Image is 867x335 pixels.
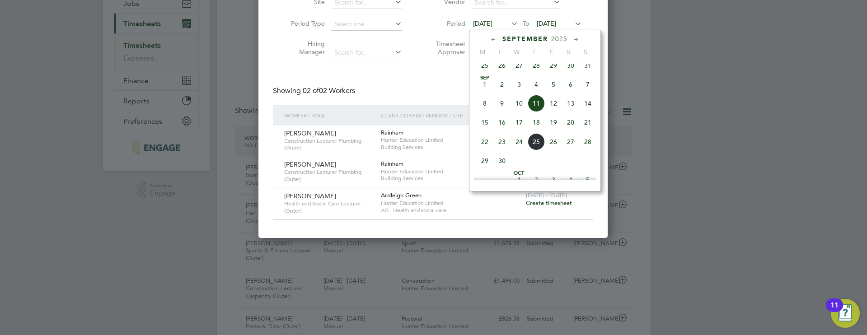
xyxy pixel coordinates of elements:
[562,76,579,93] span: 6
[579,76,596,93] span: 7
[381,175,521,182] span: Building Services
[528,114,545,131] span: 18
[491,48,508,56] span: T
[511,76,528,93] span: 3
[284,192,336,200] span: [PERSON_NAME]
[562,171,579,188] span: 4
[562,95,579,112] span: 13
[526,191,567,199] span: [DATE] - [DATE]
[425,40,465,56] label: Timesheet Approver
[543,48,560,56] span: F
[284,19,325,28] label: Period Type
[381,207,521,214] span: AG - Health and social care
[381,160,403,167] span: Rainham
[528,95,545,112] span: 11
[579,171,596,188] span: 5
[331,18,402,31] input: Select one
[473,19,492,28] span: [DATE]
[511,171,528,176] span: Oct
[511,171,528,188] span: 1
[528,133,545,150] span: 25
[537,19,556,28] span: [DATE]
[526,199,572,207] span: Create timesheet
[511,133,528,150] span: 24
[562,114,579,131] span: 20
[284,168,374,182] span: Construction Lecturer Plumbing (Outer)
[562,57,579,74] span: 30
[545,171,562,188] span: 3
[525,48,543,56] span: T
[381,129,403,136] span: Rainham
[493,133,511,150] span: 23
[562,133,579,150] span: 27
[381,136,521,144] span: Hunter Education Limited
[476,57,493,74] span: 25
[476,95,493,112] span: 8
[545,133,562,150] span: 26
[476,76,493,80] span: Sep
[476,133,493,150] span: 22
[502,35,548,43] span: September
[284,200,374,214] span: Health and Social Care Lecturer (Outer)
[273,86,357,96] div: Showing
[545,95,562,112] span: 12
[579,57,596,74] span: 31
[528,57,545,74] span: 28
[381,191,422,199] span: Ardleigh Green
[282,105,379,126] div: Worker / Role
[381,168,521,175] span: Hunter Education Limited
[331,47,402,59] input: Search for...
[579,133,596,150] span: 28
[545,76,562,93] span: 5
[284,129,336,137] span: [PERSON_NAME]
[579,95,596,112] span: 14
[493,114,511,131] span: 16
[474,48,491,56] span: M
[545,114,562,131] span: 19
[511,57,528,74] span: 27
[476,114,493,131] span: 15
[830,305,839,317] div: 11
[493,95,511,112] span: 9
[284,137,374,151] span: Construction Lecturer Plumbing (Outer)
[528,76,545,93] span: 4
[577,48,594,56] span: S
[381,200,521,207] span: Hunter Education Limited
[284,40,325,56] label: Hiring Manager
[493,76,511,93] span: 2
[493,152,511,169] span: 30
[493,57,511,74] span: 26
[476,152,493,169] span: 29
[303,86,355,95] span: 02 Workers
[381,144,521,151] span: Building Services
[520,18,532,29] span: To
[551,35,567,43] span: 2025
[476,76,493,93] span: 1
[511,114,528,131] span: 17
[379,105,524,126] div: Client Config / Vendor / Site
[284,160,336,168] span: [PERSON_NAME]
[528,171,545,188] span: 2
[831,299,860,328] button: Open Resource Center, 11 new notifications
[560,48,577,56] span: S
[511,95,528,112] span: 10
[508,48,525,56] span: W
[425,19,465,28] label: Period
[545,57,562,74] span: 29
[303,86,319,95] span: 02 of
[579,114,596,131] span: 21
